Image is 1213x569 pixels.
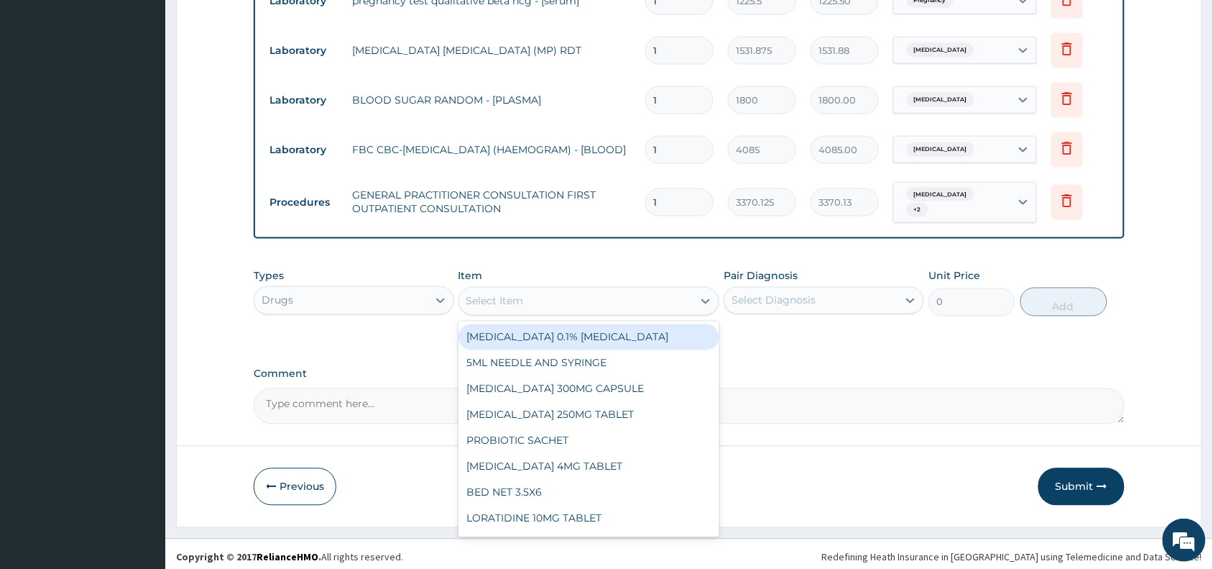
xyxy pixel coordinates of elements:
span: [MEDICAL_DATA] [907,188,974,202]
label: Pair Diagnosis [724,269,798,283]
textarea: Type your message and hit 'Enter' [7,393,274,443]
span: + 2 [907,203,928,217]
a: RelianceHMO [257,551,318,564]
label: Unit Price [928,269,980,283]
td: [MEDICAL_DATA] [MEDICAL_DATA] (MP) RDT [345,36,638,65]
div: BED NET 3.5X6 [458,480,720,506]
div: LORATIDINE 10MG TABLET [458,506,720,532]
div: [MEDICAL_DATA] 0.1% [MEDICAL_DATA] [458,324,720,350]
span: [MEDICAL_DATA] [907,43,974,58]
td: Laboratory [262,37,345,64]
div: [MEDICAL_DATA] 300MG CAPSULE [458,376,720,402]
td: Laboratory [262,137,345,163]
div: Select Diagnosis [732,293,816,308]
strong: Copyright © 2017 . [176,551,321,564]
span: [MEDICAL_DATA] [907,93,974,107]
div: Chat with us now [75,81,241,99]
td: BLOOD SUGAR RANDOM - [PLASMA] [345,86,638,114]
button: Previous [254,468,336,506]
div: Select Item [466,294,524,309]
button: Add [1020,288,1107,317]
div: Minimize live chat window [236,7,270,42]
div: Redefining Heath Insurance in [GEOGRAPHIC_DATA] using Telemedicine and Data Science! [822,550,1202,565]
button: Submit [1038,468,1125,506]
span: We're online! [83,181,198,327]
label: Item [458,269,483,283]
td: GENERAL PRACTITIONER CONSULTATION FIRST OUTPATIENT CONSULTATION [345,181,638,224]
div: PROBIOTIC SACHET [458,428,720,454]
div: [MEDICAL_DATA] 4MG TABLET [458,454,720,480]
div: 5ML NEEDLE AND SYRINGE [458,350,720,376]
td: Laboratory [262,87,345,114]
td: Procedures [262,189,345,216]
img: d_794563401_company_1708531726252_794563401 [27,72,58,108]
label: Comment [254,368,1125,381]
div: [MEDICAL_DATA] VACCINE (NIMERIX) [458,532,720,557]
div: [MEDICAL_DATA] 250MG TABLET [458,402,720,428]
span: [MEDICAL_DATA] [907,142,974,157]
label: Types [254,270,284,283]
td: FBC CBC-[MEDICAL_DATA] (HAEMOGRAM) - [BLOOD] [345,135,638,164]
div: Drugs [262,293,293,308]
